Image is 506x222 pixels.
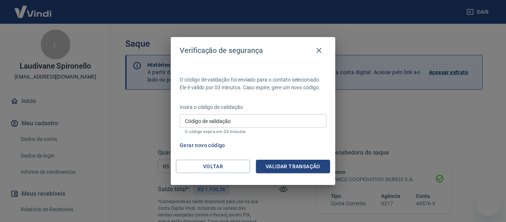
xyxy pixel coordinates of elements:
[177,139,228,152] button: Gerar novo código
[180,103,326,111] p: Insira o código de validação
[180,76,326,92] p: O código de validação foi enviado para o contato selecionado. Ele é válido por 03 minutos. Caso e...
[180,46,263,55] h4: Verificação de segurança
[256,160,330,173] button: Validar transação
[185,129,321,134] p: O código expira em 03 minutos.
[476,192,500,216] iframe: Botão para abrir a janela de mensagens
[176,160,250,173] button: Voltar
